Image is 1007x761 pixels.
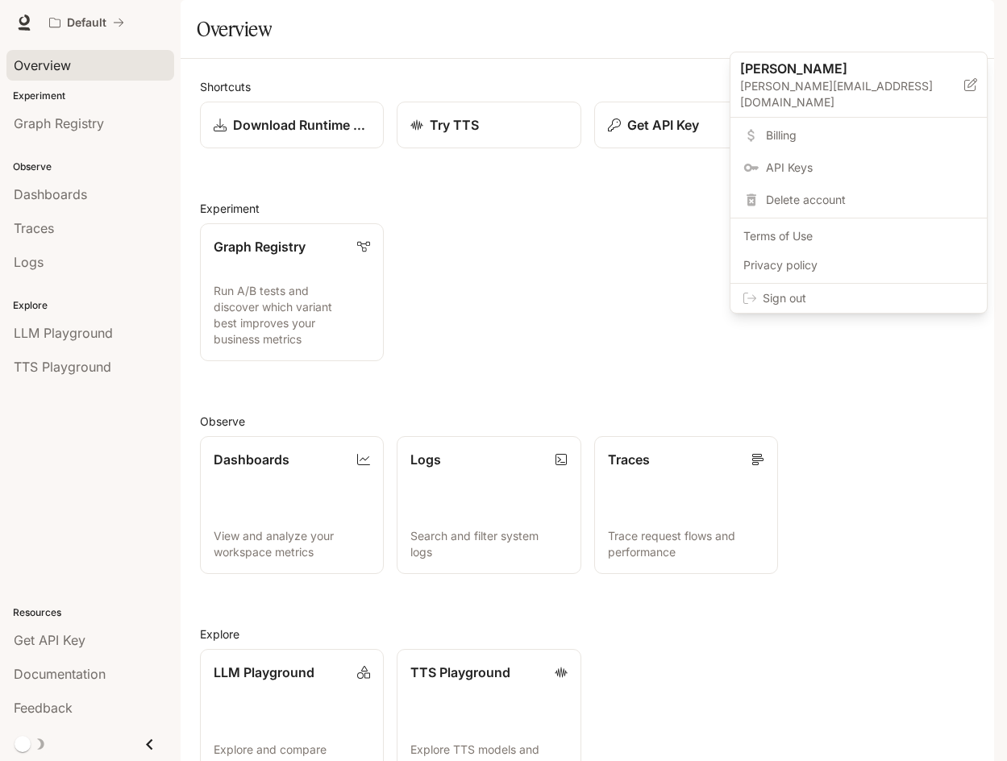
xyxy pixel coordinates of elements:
p: [PERSON_NAME] [740,59,938,78]
a: Terms of Use [734,222,984,251]
span: Sign out [763,290,974,306]
a: API Keys [734,153,984,182]
a: Privacy policy [734,251,984,280]
div: [PERSON_NAME][PERSON_NAME][EMAIL_ADDRESS][DOMAIN_NAME] [730,52,987,118]
div: Delete account [734,185,984,214]
span: Privacy policy [743,257,974,273]
span: Billing [766,127,974,143]
span: Delete account [766,192,974,208]
span: Terms of Use [743,228,974,244]
span: API Keys [766,160,974,176]
p: [PERSON_NAME][EMAIL_ADDRESS][DOMAIN_NAME] [740,78,964,110]
div: Sign out [730,284,987,313]
a: Billing [734,121,984,150]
